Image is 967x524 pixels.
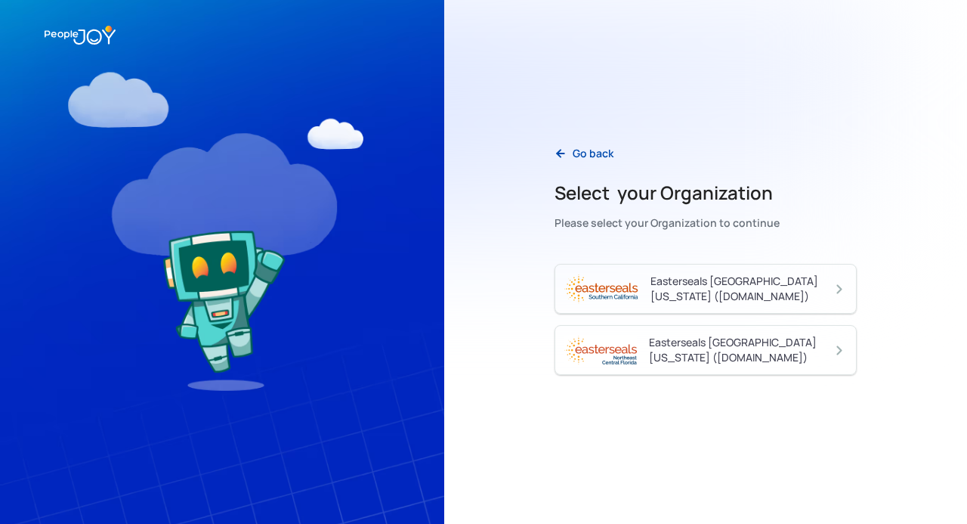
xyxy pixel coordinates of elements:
div: Go back [573,146,613,161]
div: Easterseals [GEOGRAPHIC_DATA][US_STATE] ([DOMAIN_NAME]) [650,274,832,304]
div: Please select your Organization to continue [555,212,780,234]
h2: Select your Organization [555,181,780,205]
a: Easterseals [GEOGRAPHIC_DATA][US_STATE] ([DOMAIN_NAME]) [555,325,857,375]
a: Easterseals [GEOGRAPHIC_DATA][US_STATE] ([DOMAIN_NAME]) [555,264,857,314]
div: Easterseals [GEOGRAPHIC_DATA][US_STATE] ([DOMAIN_NAME]) [649,335,832,365]
a: Go back [542,138,626,169]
